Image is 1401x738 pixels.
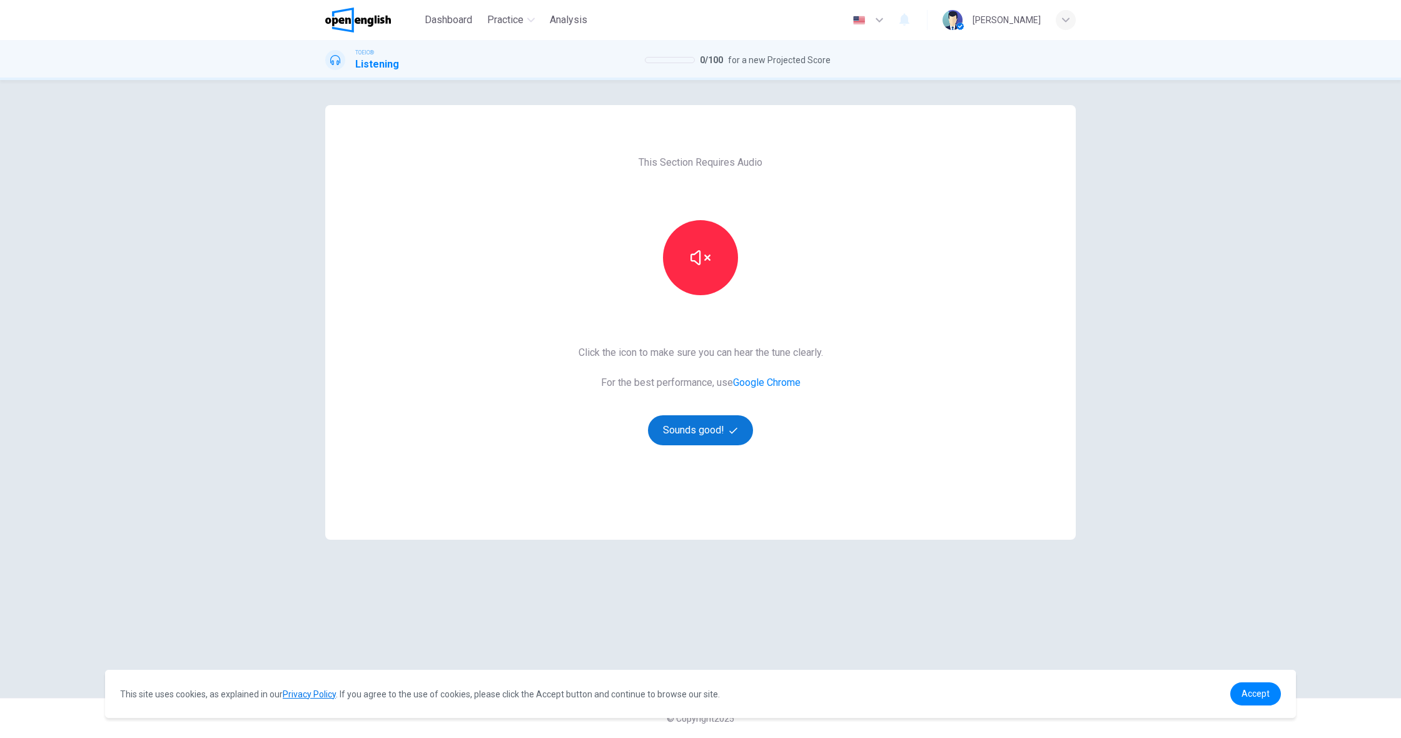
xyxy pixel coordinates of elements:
button: Practice [482,9,540,31]
div: [PERSON_NAME] [973,13,1041,28]
span: For the best performance, use [579,375,823,390]
div: cookieconsent [105,670,1296,718]
button: Sounds good! [648,415,753,445]
h1: Listening [355,57,399,72]
span: Dashboard [425,13,472,28]
span: This Section Requires Audio [639,155,762,170]
span: © Copyright 2025 [667,714,734,724]
span: Accept [1242,689,1270,699]
a: Google Chrome [733,377,801,388]
img: Profile picture [943,10,963,30]
span: Practice [487,13,523,28]
img: OpenEnglish logo [325,8,391,33]
a: OpenEnglish logo [325,8,420,33]
a: Privacy Policy [283,689,336,699]
span: for a new Projected Score [728,53,831,68]
span: 0 / 100 [700,53,723,68]
span: Click the icon to make sure you can hear the tune clearly. [579,345,823,360]
a: dismiss cookie message [1230,682,1281,705]
span: Analysis [550,13,587,28]
button: Analysis [545,9,592,31]
span: TOEIC® [355,48,374,57]
span: This site uses cookies, as explained in our . If you agree to the use of cookies, please click th... [120,689,720,699]
img: en [851,16,867,25]
button: Dashboard [420,9,477,31]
